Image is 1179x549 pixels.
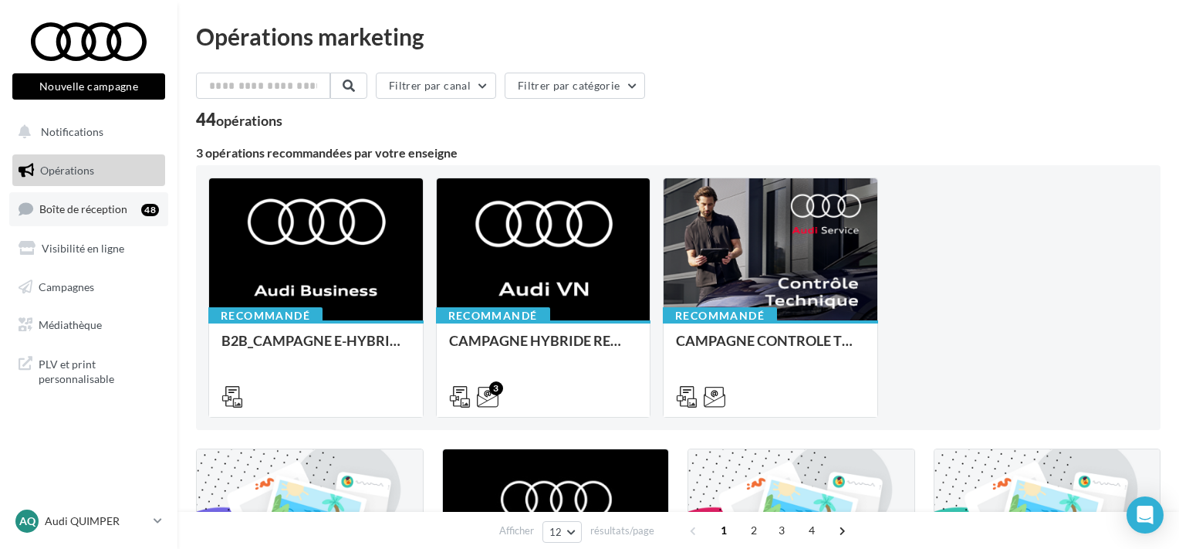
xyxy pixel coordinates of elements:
span: Notifications [41,125,103,138]
button: 12 [542,521,582,543]
div: CAMPAGNE CONTROLE TECHNIQUE 25€ OCTOBRE [676,333,865,364]
a: Opérations [9,154,168,187]
div: B2B_CAMPAGNE E-HYBRID OCTOBRE [221,333,410,364]
button: Notifications [9,116,162,148]
div: Opérations marketing [196,25,1160,48]
div: 3 [489,381,503,395]
div: Recommandé [436,307,550,324]
span: 1 [711,518,736,543]
span: Médiathèque [39,318,102,331]
div: opérations [216,114,282,127]
p: Audi QUIMPER [45,513,147,529]
div: 44 [196,111,282,128]
span: 12 [549,526,562,538]
button: Nouvelle campagne [12,73,165,100]
a: Médiathèque [9,309,168,341]
span: Campagnes [39,280,94,293]
button: Filtrer par catégorie [505,73,645,99]
a: PLV et print personnalisable [9,347,168,393]
div: CAMPAGNE HYBRIDE RECHARGEABLE [449,333,638,364]
span: Afficher [499,524,534,538]
a: AQ Audi QUIMPER [12,507,165,536]
span: Visibilité en ligne [42,242,124,255]
div: Open Intercom Messenger [1127,496,1164,534]
a: Campagnes [9,271,168,303]
span: PLV et print personnalisable [39,354,159,387]
span: Opérations [40,164,94,177]
span: 2 [742,518,766,543]
div: 3 opérations recommandées par votre enseigne [196,147,1160,159]
span: résultats/page [590,524,654,538]
button: Filtrer par canal [376,73,496,99]
div: 48 [141,204,159,216]
a: Boîte de réception48 [9,192,168,225]
span: 3 [769,518,794,543]
span: AQ [19,513,35,529]
a: Visibilité en ligne [9,232,168,265]
div: Recommandé [208,307,323,324]
div: Recommandé [663,307,777,324]
span: 4 [799,518,824,543]
span: Boîte de réception [39,202,127,215]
